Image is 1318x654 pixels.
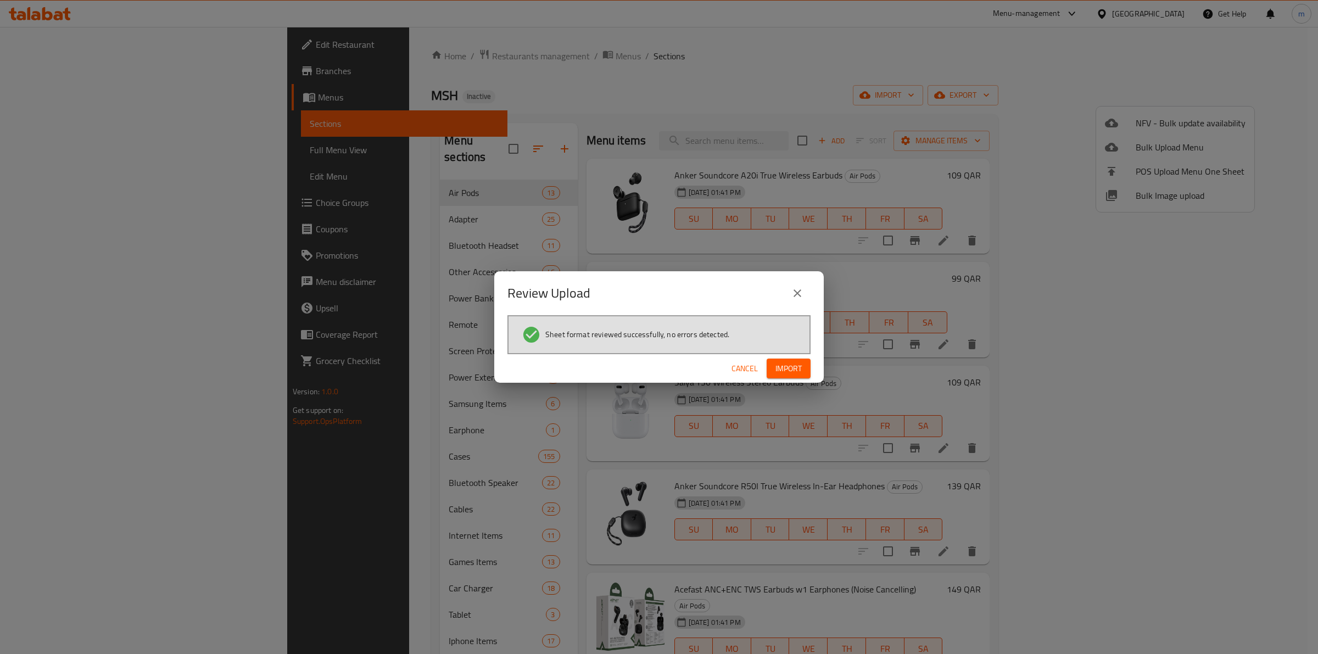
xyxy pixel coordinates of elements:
[727,359,762,379] button: Cancel
[767,359,811,379] button: Import
[731,362,758,376] span: Cancel
[775,362,802,376] span: Import
[507,284,590,302] h2: Review Upload
[784,280,811,306] button: close
[545,329,729,340] span: Sheet format reviewed successfully, no errors detected.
